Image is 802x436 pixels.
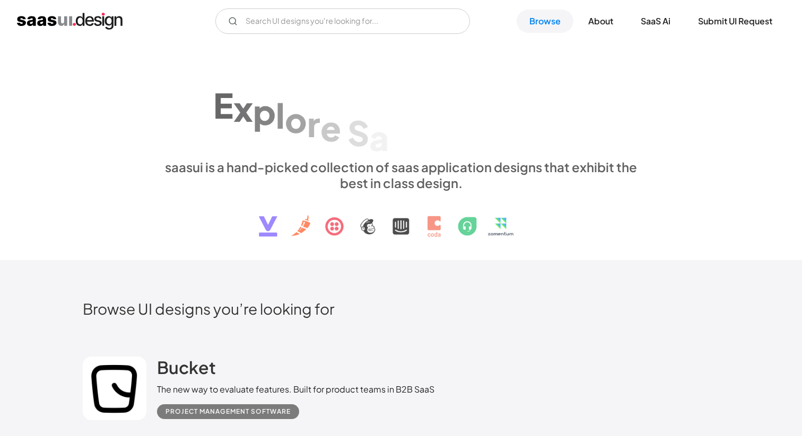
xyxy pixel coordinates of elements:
[157,357,216,378] h2: Bucket
[685,10,785,33] a: Submit UI Request
[215,8,470,34] form: Email Form
[233,87,253,128] div: x
[213,84,233,125] div: E
[276,95,285,136] div: l
[157,159,645,191] div: saasui is a hand-picked collection of saas application designs that exhibit the best in class des...
[517,10,573,33] a: Browse
[347,112,369,153] div: S
[157,357,216,383] a: Bucket
[369,117,389,158] div: a
[253,91,276,132] div: p
[165,405,291,418] div: Project Management Software
[17,13,123,30] a: home
[215,8,470,34] input: Search UI designs you're looking for...
[240,191,562,246] img: text, icon, saas logo
[307,103,320,144] div: r
[157,67,645,149] h1: Explore SaaS UI design patterns & interactions.
[576,10,626,33] a: About
[83,299,719,318] h2: Browse UI designs you’re looking for
[157,383,434,396] div: The new way to evaluate features. Built for product teams in B2B SaaS
[628,10,683,33] a: SaaS Ai
[285,99,307,139] div: o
